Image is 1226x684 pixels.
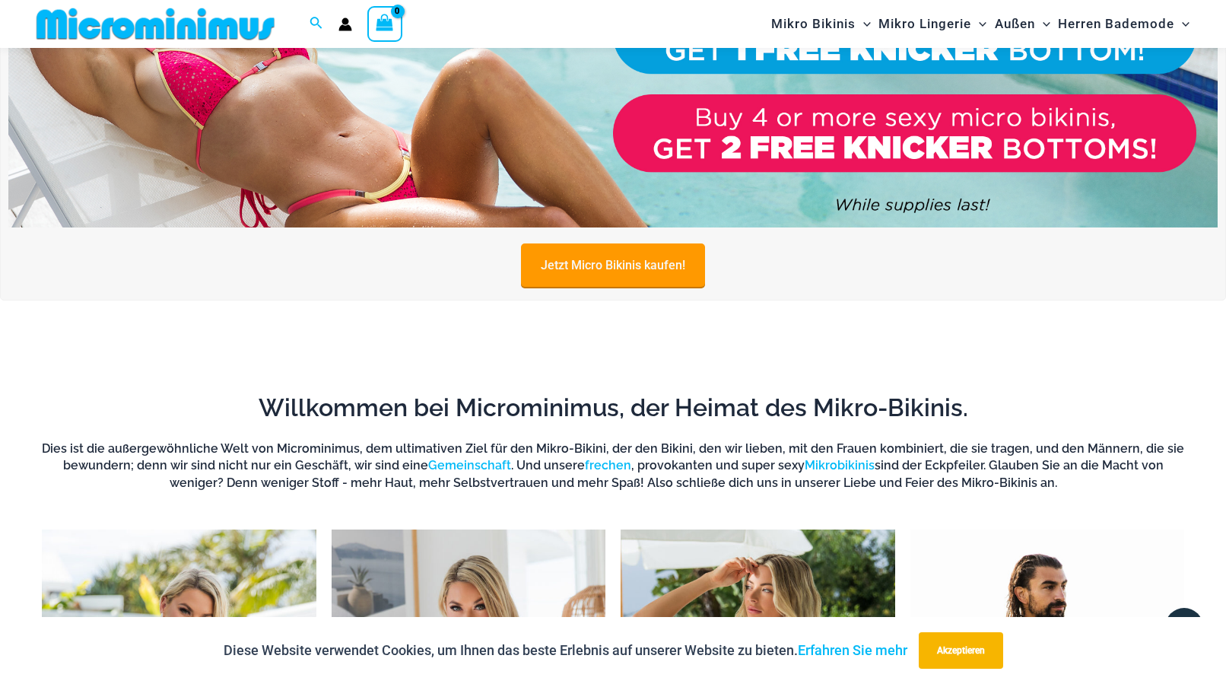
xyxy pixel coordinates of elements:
a: Icon Link suchen [310,14,323,33]
a: Konto-Icon-Link [338,17,352,31]
span: Mikro Lingerie [878,5,971,43]
a: Erfahren Sie mehr [798,642,907,658]
span: Außen [995,5,1035,43]
nav: Site Navigation [765,2,1196,46]
span: Herren Bademode [1058,5,1174,43]
a: Jetzt Micro Bikinis kaufen! [521,243,705,287]
a: Mikro LingerieMenü ToggleMenü Toggle [875,5,990,43]
a: Mikro BikinisMenü ToggleMenü Toggle [767,5,875,43]
a: Gemeinschaft [428,458,511,472]
span: Menü Toggle [1174,5,1189,43]
h2: Willkommen bei Microminimus, der Heimat des Mikro-Bikinis. [42,392,1184,424]
img: MM SHOP LOGO FLAT [30,7,281,41]
span: Menü Toggle [1035,5,1050,43]
a: Herren BademodeMenü ToggleMenü Toggle [1054,5,1193,43]
a: frechen [585,458,631,472]
span: Menü Toggle [856,5,871,43]
a: Warenkorb anzeigen leer [367,6,402,41]
h6: Dies ist die außergewöhnliche Welt von Microminimus, dem ultimativen Ziel für den Mikro-Bikini, d... [42,441,1184,492]
button: Akzeptieren [919,632,1003,669]
a: Mikrobikinis [805,458,875,472]
a: AußenMenü ToggleMenü Toggle [991,5,1054,43]
p: Diese Website verwendet Cookies, um Ihnen das beste Erlebnis auf unserer Website zu bieten. [224,639,907,662]
span: Mikro Bikinis [771,5,856,43]
span: Menü Toggle [971,5,986,43]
